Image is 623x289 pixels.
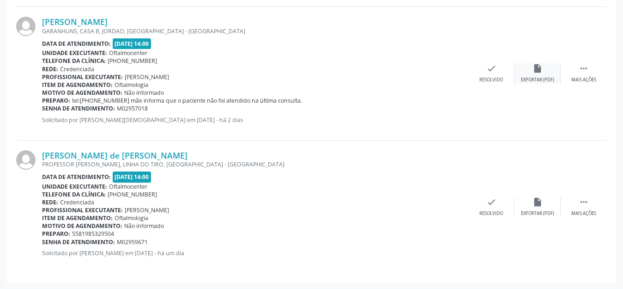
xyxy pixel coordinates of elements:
b: Telefone da clínica: [42,57,106,65]
i:  [579,197,589,207]
b: Unidade executante: [42,183,107,191]
b: Preparo: [42,97,70,105]
b: Unidade executante: [42,49,107,57]
div: Exportar (PDF) [521,77,554,83]
span: tel:[PHONE_NUMBER] mãe informa que o paciente não foi atendido na última consulta. [72,97,302,105]
div: Mais ações [571,77,596,83]
b: Senha de atendimento: [42,238,115,246]
span: [PERSON_NAME] [125,206,169,214]
span: M02959671 [117,238,148,246]
span: Credenciada [60,198,94,206]
span: [PHONE_NUMBER] [108,191,157,198]
b: Item de agendamento: [42,214,113,222]
span: Oftalmologia [115,214,148,222]
i:  [579,63,589,74]
span: Oftalmocenter [109,49,147,57]
i: insert_drive_file [532,63,543,74]
span: 5581985329504 [72,230,114,238]
i: insert_drive_file [532,197,543,207]
div: Exportar (PDF) [521,210,554,217]
div: Mais ações [571,210,596,217]
span: [DATE] 14:00 [113,172,151,182]
i: check [486,63,496,74]
b: Motivo de agendamento: [42,222,122,230]
b: Item de agendamento: [42,81,113,89]
a: [PERSON_NAME] [42,17,108,27]
p: Solicitado por [PERSON_NAME] em [DATE] - há um dia [42,249,468,257]
b: Senha de atendimento: [42,105,115,112]
div: Resolvido [479,77,503,83]
img: img [16,17,36,36]
b: Rede: [42,198,58,206]
span: Não informado [124,222,164,230]
span: M02957018 [117,105,148,112]
b: Preparo: [42,230,70,238]
b: Rede: [42,65,58,73]
span: Não informado [124,89,164,97]
span: Oftalmocenter [109,183,147,191]
span: Credenciada [60,65,94,73]
span: Oftalmologia [115,81,148,89]
i: check [486,197,496,207]
b: Data de atendimento: [42,40,111,48]
span: [DATE] 14:00 [113,38,151,49]
span: [PHONE_NUMBER] [108,57,157,65]
a: [PERSON_NAME] de [PERSON_NAME] [42,150,188,160]
div: PROFESSOR [PERSON_NAME], LINHA DO TIRO, [GEOGRAPHIC_DATA] - [GEOGRAPHIC_DATA] [42,160,468,168]
b: Motivo de agendamento: [42,89,122,97]
b: Profissional executante: [42,206,123,214]
b: Profissional executante: [42,73,123,81]
span: [PERSON_NAME] [125,73,169,81]
div: GARANHUNS, CASA B, JORDAO, [GEOGRAPHIC_DATA] - [GEOGRAPHIC_DATA] [42,27,468,35]
b: Telefone da clínica: [42,191,106,198]
p: Solicitado por [PERSON_NAME][DEMOGRAPHIC_DATA] em [DATE] - há 2 dias [42,116,468,124]
img: img [16,150,36,170]
b: Data de atendimento: [42,173,111,181]
div: Resolvido [479,210,503,217]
